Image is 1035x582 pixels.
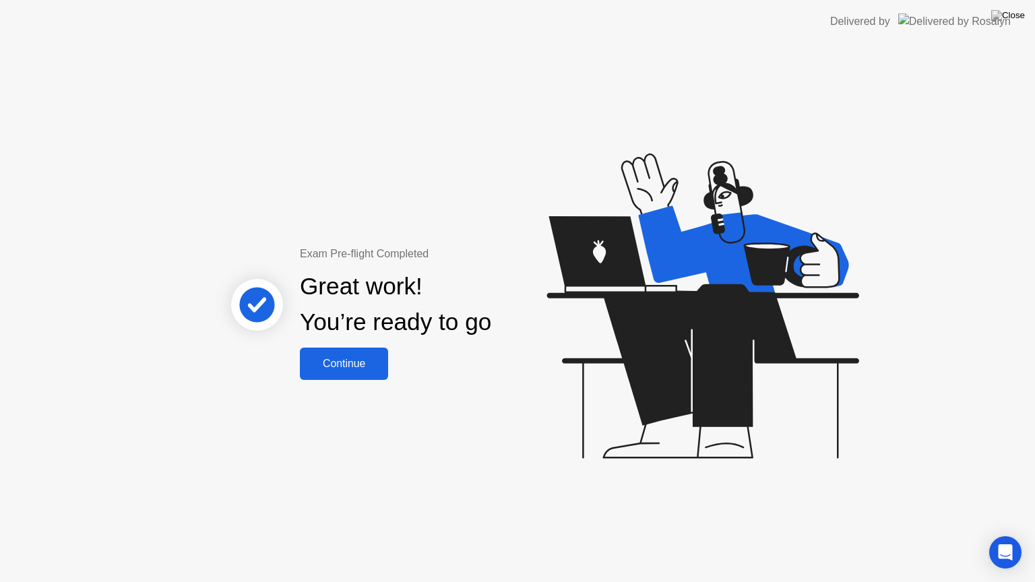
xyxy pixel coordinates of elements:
[830,13,890,30] div: Delivered by
[300,348,388,380] button: Continue
[300,246,578,262] div: Exam Pre-flight Completed
[304,358,384,370] div: Continue
[300,269,491,340] div: Great work! You’re ready to go
[989,536,1022,569] div: Open Intercom Messenger
[991,10,1025,21] img: Close
[898,13,1011,29] img: Delivered by Rosalyn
